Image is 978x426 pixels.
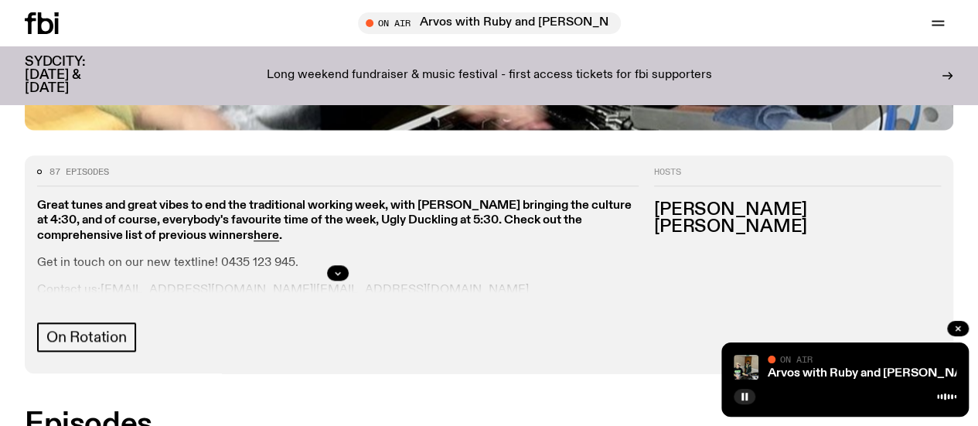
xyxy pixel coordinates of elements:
[254,230,279,242] a: here
[358,12,621,34] button: On AirArvos with Ruby and [PERSON_NAME]
[49,168,109,176] span: 87 episodes
[654,168,941,186] h2: Hosts
[654,219,941,236] h3: [PERSON_NAME]
[46,329,127,346] span: On Rotation
[25,56,124,95] h3: SYDCITY: [DATE] & [DATE]
[37,199,632,241] strong: Great tunes and great vibes to end the traditional working week, with [PERSON_NAME] bringing the ...
[654,202,941,219] h3: [PERSON_NAME]
[267,69,712,83] p: Long weekend fundraiser & music festival - first access tickets for fbi supporters
[780,354,813,364] span: On Air
[279,230,282,242] strong: .
[37,322,136,352] a: On Rotation
[734,355,758,380] img: Ruby wears a Collarbones t shirt and pretends to play the DJ decks, Al sings into a pringles can....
